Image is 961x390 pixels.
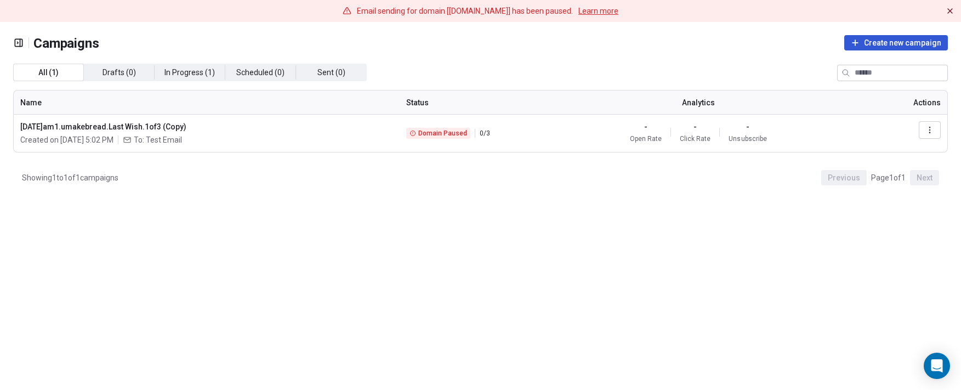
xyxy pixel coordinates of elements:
button: Create new campaign [844,35,948,50]
span: - [644,121,647,132]
span: Scheduled ( 0 ) [236,67,285,78]
span: [DATE]am1.umakebread.Last Wish.1of3 (Copy) [20,121,393,132]
span: Domain Paused [418,129,467,138]
span: 0 / 3 [480,129,490,138]
a: Learn more [578,5,618,16]
th: Status [400,91,537,115]
span: Created on [DATE] 5:02 PM [20,134,113,145]
span: To: Test Email [134,134,182,145]
span: Showing 1 to 1 of 1 campaigns [22,172,118,183]
button: Next [910,170,939,185]
span: Unsubscribe [729,134,766,143]
div: Open Intercom Messenger [924,353,950,379]
span: - [693,121,697,132]
span: - [746,121,749,132]
button: Previous [821,170,867,185]
span: Email sending for domain [[DOMAIN_NAME]] has been paused. [357,7,573,15]
th: Actions [860,91,947,115]
span: Campaigns [33,35,99,50]
span: Sent ( 0 ) [317,67,345,78]
span: Drafts ( 0 ) [103,67,136,78]
span: Click Rate [680,134,710,143]
th: Name [14,91,400,115]
span: In Progress ( 1 ) [164,67,215,78]
th: Analytics [537,91,860,115]
span: Open Rate [630,134,662,143]
span: Page 1 of 1 [871,172,906,183]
